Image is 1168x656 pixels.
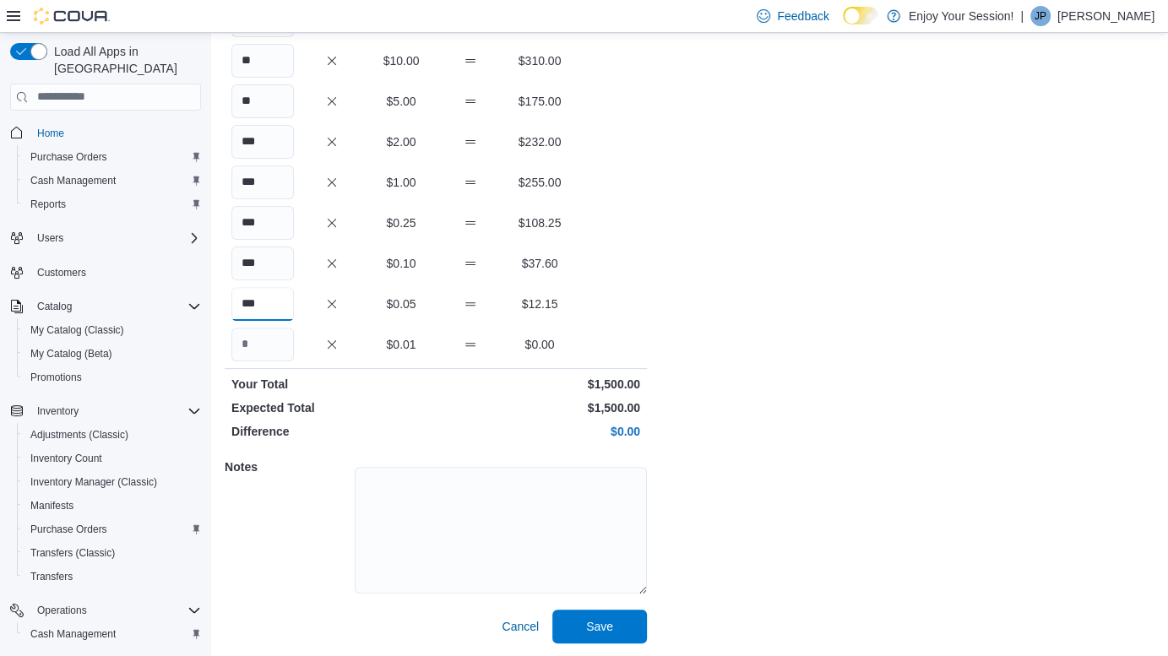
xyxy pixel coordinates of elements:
span: Adjustments (Classic) [24,425,201,445]
span: Inventory Manager (Classic) [30,475,157,489]
span: Transfers (Classic) [24,543,201,563]
button: My Catalog (Classic) [17,318,208,342]
span: JP [1035,6,1046,26]
img: Cova [34,8,110,24]
span: Purchase Orders [30,150,107,164]
button: Inventory [3,399,208,423]
input: Quantity [231,44,294,78]
p: $5.00 [370,93,432,110]
a: My Catalog (Classic) [24,320,131,340]
h5: Notes [225,450,351,484]
p: $12.15 [508,295,571,312]
span: Manifests [24,496,201,516]
span: My Catalog (Beta) [24,344,201,364]
span: Feedback [777,8,828,24]
span: Cash Management [30,627,116,641]
p: $1,500.00 [439,399,640,416]
p: Difference [231,423,432,440]
button: Inventory Manager (Classic) [17,470,208,494]
input: Quantity [231,247,294,280]
button: Operations [3,599,208,622]
button: My Catalog (Beta) [17,342,208,366]
span: Home [30,122,201,144]
span: Operations [37,604,87,617]
div: Jesse Prior [1030,6,1051,26]
span: Users [37,231,63,245]
p: | [1020,6,1024,26]
button: Manifests [17,494,208,518]
span: Inventory Count [24,448,201,469]
p: Your Total [231,376,432,393]
span: Promotions [24,367,201,388]
a: Cash Management [24,171,122,191]
button: Reports [17,192,208,216]
span: Users [30,228,201,248]
span: Transfers (Classic) [30,546,115,560]
p: $1,500.00 [439,376,640,393]
span: Reports [30,198,66,211]
span: Promotions [30,371,82,384]
button: Inventory [30,401,85,421]
a: Home [30,123,71,144]
span: Inventory Manager (Classic) [24,472,201,492]
button: Cash Management [17,169,208,192]
p: Expected Total [231,399,432,416]
span: Inventory Count [30,452,102,465]
button: Operations [30,600,94,621]
button: Home [3,121,208,145]
a: Purchase Orders [24,519,114,539]
button: Catalog [3,295,208,318]
span: Reports [24,194,201,214]
a: Customers [30,263,93,283]
input: Quantity [231,206,294,240]
p: $232.00 [508,133,571,150]
a: Adjustments (Classic) [24,425,135,445]
span: Cash Management [30,174,116,187]
p: $0.10 [370,255,432,272]
span: Purchase Orders [30,523,107,536]
button: Adjustments (Classic) [17,423,208,447]
span: Cancel [502,618,539,635]
p: $37.60 [508,255,571,272]
input: Quantity [231,287,294,321]
span: Transfers [30,570,73,583]
span: Cash Management [24,624,201,644]
span: Adjustments (Classic) [30,428,128,442]
span: Cash Management [24,171,201,191]
button: Customers [3,260,208,285]
p: $10.00 [370,52,432,69]
p: $2.00 [370,133,432,150]
p: $0.25 [370,214,432,231]
button: Transfers [17,565,208,588]
p: $0.05 [370,295,432,312]
button: Purchase Orders [17,518,208,541]
button: Catalog [30,296,79,317]
span: Catalog [30,296,201,317]
button: Inventory Count [17,447,208,470]
a: Transfers (Classic) [24,543,122,563]
a: Inventory Manager (Classic) [24,472,164,492]
a: My Catalog (Beta) [24,344,119,364]
span: Customers [37,266,86,279]
a: Manifests [24,496,80,516]
button: Purchase Orders [17,145,208,169]
button: Users [3,226,208,250]
a: Promotions [24,367,89,388]
p: Enjoy Your Session! [909,6,1014,26]
button: Users [30,228,70,248]
input: Quantity [231,328,294,361]
p: $310.00 [508,52,571,69]
span: Purchase Orders [24,519,201,539]
p: $0.01 [370,336,432,353]
input: Quantity [231,84,294,118]
p: $255.00 [508,174,571,191]
a: Reports [24,194,73,214]
span: Inventory [30,401,201,421]
p: $108.25 [508,214,571,231]
p: [PERSON_NAME] [1057,6,1154,26]
span: Operations [30,600,201,621]
p: $1.00 [370,174,432,191]
a: Purchase Orders [24,147,114,167]
span: Home [37,127,64,140]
